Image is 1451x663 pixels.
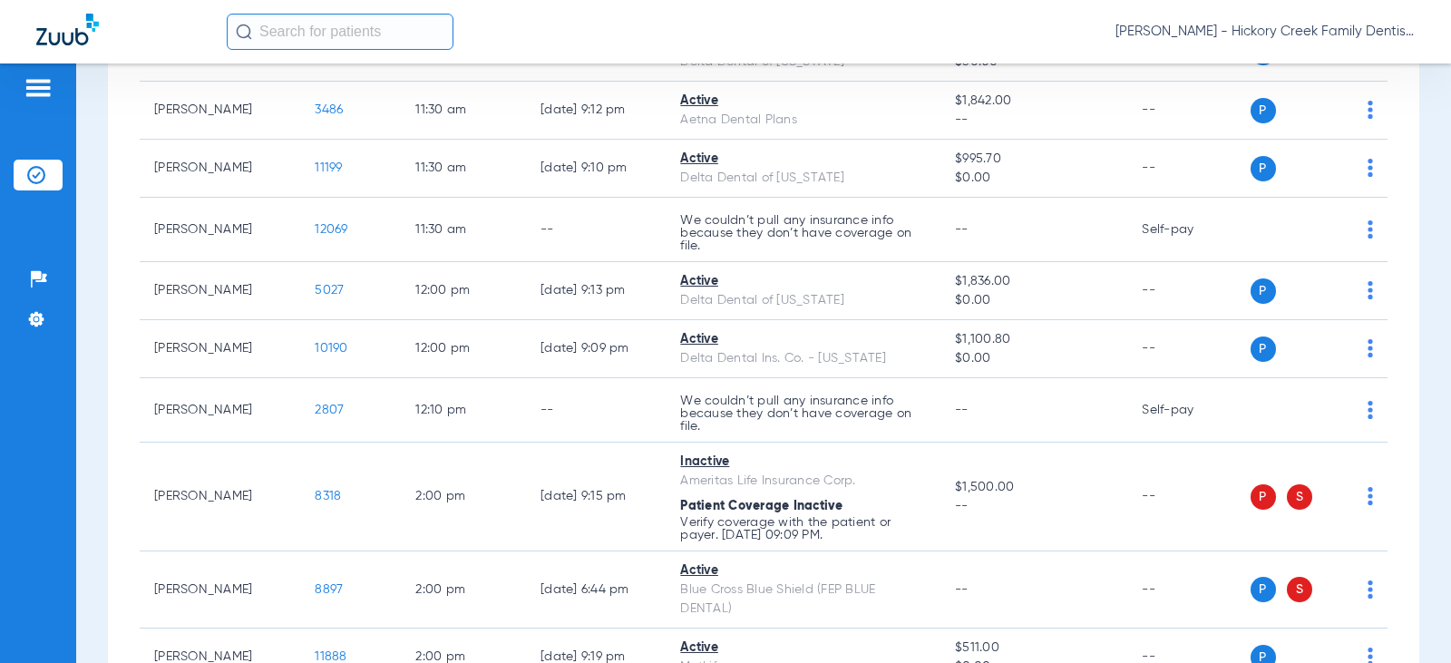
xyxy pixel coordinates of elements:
img: group-dot-blue.svg [1368,281,1373,299]
td: -- [1127,320,1250,378]
td: 11:30 AM [401,140,526,198]
span: P [1251,484,1276,510]
td: [DATE] 6:44 PM [526,551,666,629]
span: $1,842.00 [955,92,1113,111]
span: 10190 [315,342,347,355]
td: -- [526,198,666,262]
div: Blue Cross Blue Shield (FEP BLUE DENTAL) [680,580,926,619]
td: Self-pay [1127,378,1250,443]
td: 2:00 PM [401,443,526,551]
span: $0.00 [955,291,1113,310]
span: -- [955,404,969,416]
td: 2:00 PM [401,551,526,629]
img: hamburger-icon [24,77,53,99]
div: Active [680,330,926,349]
td: -- [1127,551,1250,629]
input: Search for patients [227,14,453,50]
span: P [1251,98,1276,123]
span: 8897 [315,583,343,596]
td: [PERSON_NAME] [140,140,300,198]
div: Ameritas Life Insurance Corp. [680,472,926,491]
div: Aetna Dental Plans [680,111,926,130]
span: 11888 [315,650,346,663]
td: 12:10 PM [401,378,526,443]
td: -- [1127,140,1250,198]
td: [PERSON_NAME] [140,198,300,262]
td: [PERSON_NAME] [140,443,300,551]
td: [DATE] 9:10 PM [526,140,666,198]
td: [PERSON_NAME] [140,551,300,629]
span: P [1251,156,1276,181]
td: -- [1127,82,1250,140]
span: S [1287,577,1312,602]
img: group-dot-blue.svg [1368,101,1373,119]
div: Inactive [680,453,926,472]
p: We couldn’t pull any insurance info because they don’t have coverage on file. [680,214,926,252]
div: Active [680,272,926,291]
span: S [1287,484,1312,510]
td: -- [1127,443,1250,551]
td: [PERSON_NAME] [140,82,300,140]
span: $0.00 [955,169,1113,188]
span: P [1251,336,1276,362]
span: P [1251,278,1276,304]
div: Active [680,92,926,111]
div: Active [680,639,926,658]
img: Zuub Logo [36,14,99,45]
td: [PERSON_NAME] [140,262,300,320]
span: Patient Coverage Inactive [680,500,842,512]
td: [DATE] 9:12 PM [526,82,666,140]
span: -- [955,583,969,596]
img: Search Icon [236,24,252,40]
span: $1,500.00 [955,478,1113,497]
span: P [1251,577,1276,602]
span: [PERSON_NAME] - Hickory Creek Family Dentistry [1115,23,1415,41]
span: 11199 [315,161,342,174]
td: [DATE] 9:15 PM [526,443,666,551]
span: -- [955,111,1113,130]
span: $0.00 [955,349,1113,368]
img: group-dot-blue.svg [1368,487,1373,505]
p: We couldn’t pull any insurance info because they don’t have coverage on file. [680,395,926,433]
span: -- [955,497,1113,516]
td: Self-pay [1127,198,1250,262]
img: group-dot-blue.svg [1368,401,1373,419]
span: $1,100.80 [955,330,1113,349]
span: 5027 [315,284,344,297]
p: Verify coverage with the patient or payer. [DATE] 09:09 PM. [680,516,926,541]
td: -- [1127,262,1250,320]
span: -- [955,223,969,236]
td: 12:00 PM [401,320,526,378]
span: 12069 [315,223,347,236]
td: 11:30 AM [401,82,526,140]
td: [DATE] 9:13 PM [526,262,666,320]
span: 2807 [315,404,344,416]
span: 8318 [315,490,341,502]
div: Active [680,150,926,169]
td: [PERSON_NAME] [140,320,300,378]
img: group-dot-blue.svg [1368,220,1373,239]
div: Active [680,561,926,580]
td: 11:30 AM [401,198,526,262]
td: -- [526,378,666,443]
span: $995.70 [955,150,1113,169]
div: Delta Dental of [US_STATE] [680,169,926,188]
td: [PERSON_NAME] [140,378,300,443]
img: group-dot-blue.svg [1368,159,1373,177]
img: group-dot-blue.svg [1368,580,1373,599]
td: [DATE] 9:09 PM [526,320,666,378]
td: 12:00 PM [401,262,526,320]
div: Delta Dental Ins. Co. - [US_STATE] [680,349,926,368]
div: Delta Dental of [US_STATE] [680,291,926,310]
span: 3486 [315,103,343,116]
span: $1,836.00 [955,272,1113,291]
img: group-dot-blue.svg [1368,339,1373,357]
span: $511.00 [955,639,1113,658]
